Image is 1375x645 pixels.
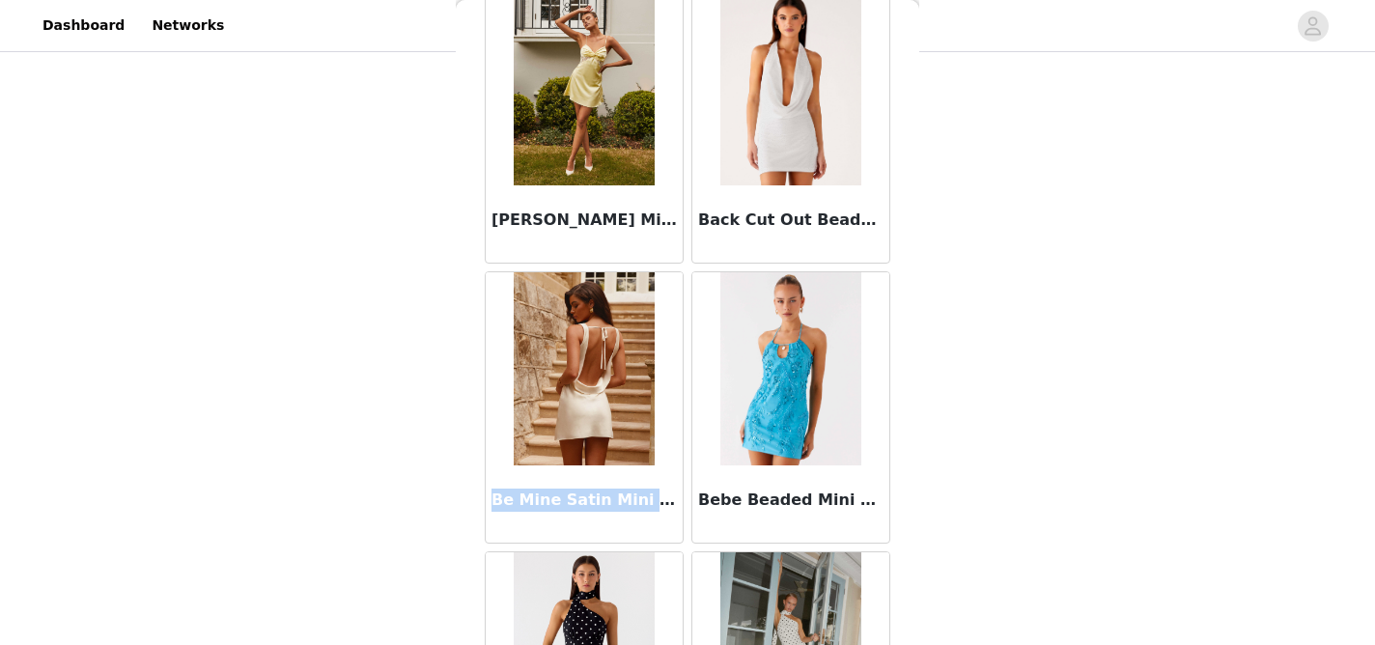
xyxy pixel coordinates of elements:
[31,4,136,47] a: Dashboard
[698,489,884,512] h3: Bebe Beaded Mini Dress - Royal Blue
[720,272,860,465] img: Bebe Beaded Mini Dress - Royal Blue
[140,4,236,47] a: Networks
[491,209,677,232] h3: [PERSON_NAME] Mini Dress - Yellow
[491,489,677,512] h3: Be Mine Satin Mini Dress - Ivory
[514,272,654,465] img: Be Mine Satin Mini Dress - Ivory
[698,209,884,232] h3: Back Cut Out Beaded Sequins Mini Dress - Ivory
[1304,11,1322,42] div: avatar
